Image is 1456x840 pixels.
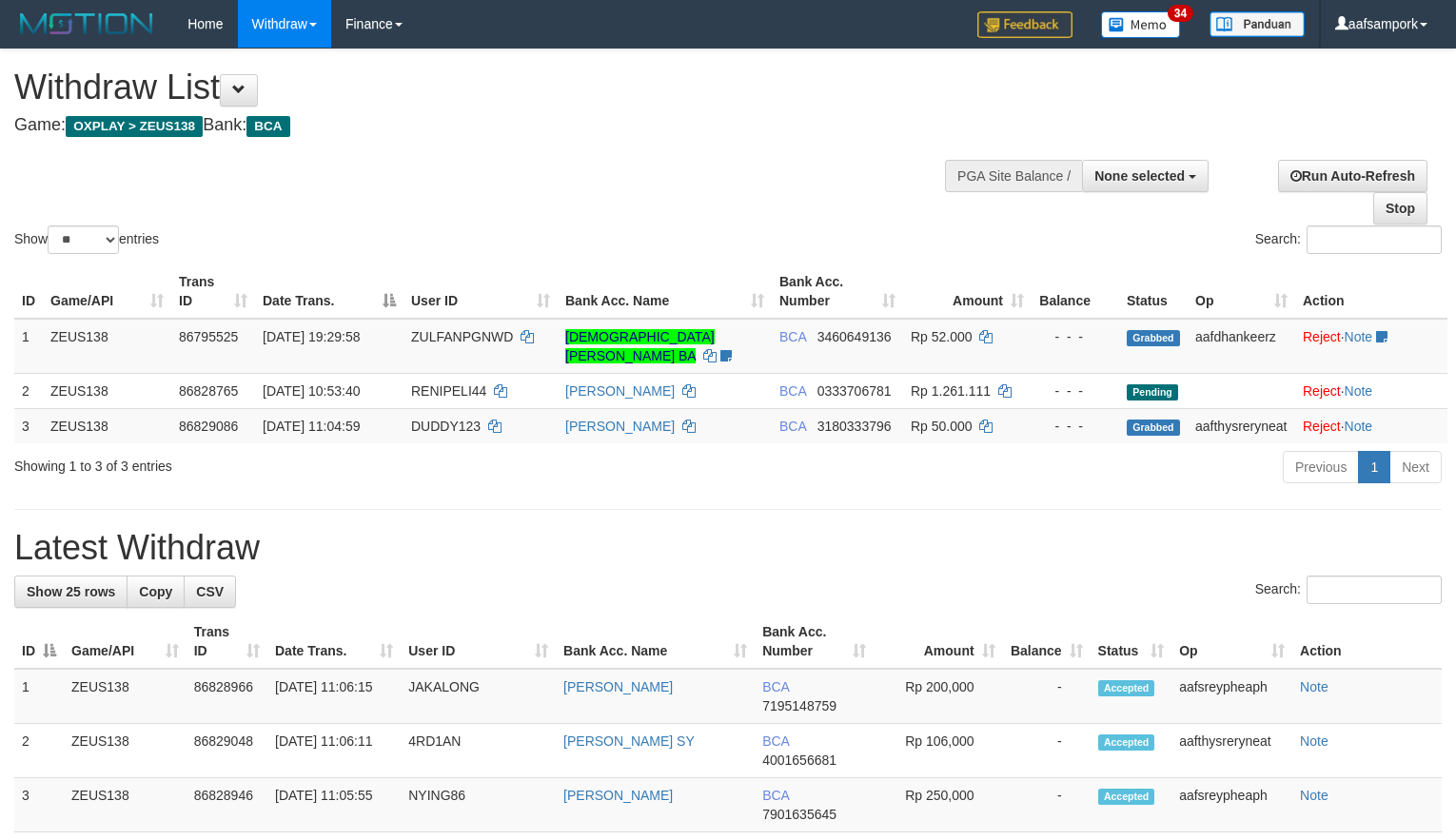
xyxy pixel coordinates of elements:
[43,319,171,374] td: ZEUS138
[1295,319,1447,374] td: ·
[1255,576,1442,604] label: Search:
[14,225,159,254] label: Show entries
[263,383,360,399] span: [DATE] 10:53:40
[1094,168,1185,184] span: None selected
[874,724,1002,778] td: Rp 106,000
[1039,327,1112,346] div: - - -
[179,419,238,434] span: 86829086
[1171,615,1292,669] th: Op: activate to sort column ascending
[903,264,1032,319] th: Amount: activate to sort column ascending
[556,615,755,669] th: Bank Acc. Name: activate to sort column ascending
[64,615,187,669] th: Game/API: activate to sort column ascending
[874,615,1002,669] th: Amount: activate to sort column ascending
[1300,788,1328,803] a: Note
[267,615,401,669] th: Date Trans.: activate to sort column ascending
[64,724,187,778] td: ZEUS138
[14,778,64,832] td: 3
[563,733,695,749] a: [PERSON_NAME] SY
[1283,451,1359,483] a: Previous
[1171,724,1292,778] td: aafthysreryneat
[1303,419,1341,434] a: Reject
[1255,225,1442,254] label: Search:
[14,576,128,608] a: Show 25 rows
[558,264,772,319] th: Bank Acc. Name: activate to sort column ascending
[14,68,952,107] h1: Withdraw List
[762,698,836,713] span: Copy 7195148759 to clipboard
[762,733,789,749] span: BCA
[184,576,236,608] a: CSV
[1300,733,1328,749] a: Note
[171,264,255,319] th: Trans ID: activate to sort column ascending
[14,10,159,38] img: MOTION_logo.png
[263,329,360,344] span: [DATE] 19:29:58
[1307,576,1442,604] input: Search:
[817,419,892,434] span: Copy 3180333796 to clipboard
[1003,615,1091,669] th: Balance: activate to sort column ascending
[139,584,172,599] span: Copy
[66,116,203,137] span: OXPLAY > ZEUS138
[945,160,1082,192] div: PGA Site Balance /
[1003,778,1091,832] td: -
[14,449,593,476] div: Showing 1 to 3 of 3 entries
[565,329,715,363] a: [DEMOGRAPHIC_DATA][PERSON_NAME] BA
[1098,789,1155,805] span: Accepted
[1039,417,1112,436] div: - - -
[779,419,806,434] span: BCA
[1127,330,1180,346] span: Grabbed
[403,264,558,319] th: User ID: activate to sort column ascending
[401,669,556,724] td: JAKALONG
[1171,778,1292,832] td: aafsreypheaph
[1101,11,1181,38] img: Button%20Memo.svg
[43,264,171,319] th: Game/API: activate to sort column ascending
[874,778,1002,832] td: Rp 250,000
[1188,264,1295,319] th: Op: activate to sort column ascending
[411,329,513,344] span: ZULFANPGNWD
[14,724,64,778] td: 2
[1003,724,1091,778] td: -
[1119,264,1188,319] th: Status
[1295,408,1447,443] td: ·
[817,329,892,344] span: Copy 3460649136 to clipboard
[179,383,238,399] span: 86828765
[1389,451,1442,483] a: Next
[14,319,43,374] td: 1
[14,529,1442,567] h1: Latest Withdraw
[1188,319,1295,374] td: aafdhankeerz
[977,11,1072,38] img: Feedback.jpg
[762,679,789,694] span: BCA
[565,419,675,434] a: [PERSON_NAME]
[563,788,673,803] a: [PERSON_NAME]
[755,615,874,669] th: Bank Acc. Number: activate to sort column ascending
[772,264,903,319] th: Bank Acc. Number: activate to sort column ascending
[246,116,289,137] span: BCA
[1098,680,1155,696] span: Accepted
[1032,264,1119,319] th: Balance
[179,329,238,344] span: 86795525
[48,225,119,254] select: Showentries
[1300,679,1328,694] a: Note
[1127,420,1180,436] span: Grabbed
[911,329,973,344] span: Rp 52.000
[64,778,187,832] td: ZEUS138
[401,724,556,778] td: 4RD1AN
[43,408,171,443] td: ZEUS138
[411,383,486,399] span: RENIPELI44
[1091,615,1172,669] th: Status: activate to sort column ascending
[1345,419,1373,434] a: Note
[565,383,675,399] a: [PERSON_NAME]
[1127,384,1178,400] span: Pending
[267,669,401,724] td: [DATE] 11:06:15
[196,584,224,599] span: CSV
[1098,734,1155,751] span: Accepted
[1168,5,1193,22] span: 34
[187,778,267,832] td: 86828946
[1345,329,1373,344] a: Note
[762,788,789,803] span: BCA
[43,373,171,408] td: ZEUS138
[14,373,43,408] td: 2
[1303,383,1341,399] a: Reject
[779,383,806,399] span: BCA
[779,329,806,344] span: BCA
[1303,329,1341,344] a: Reject
[1210,11,1305,37] img: panduan.png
